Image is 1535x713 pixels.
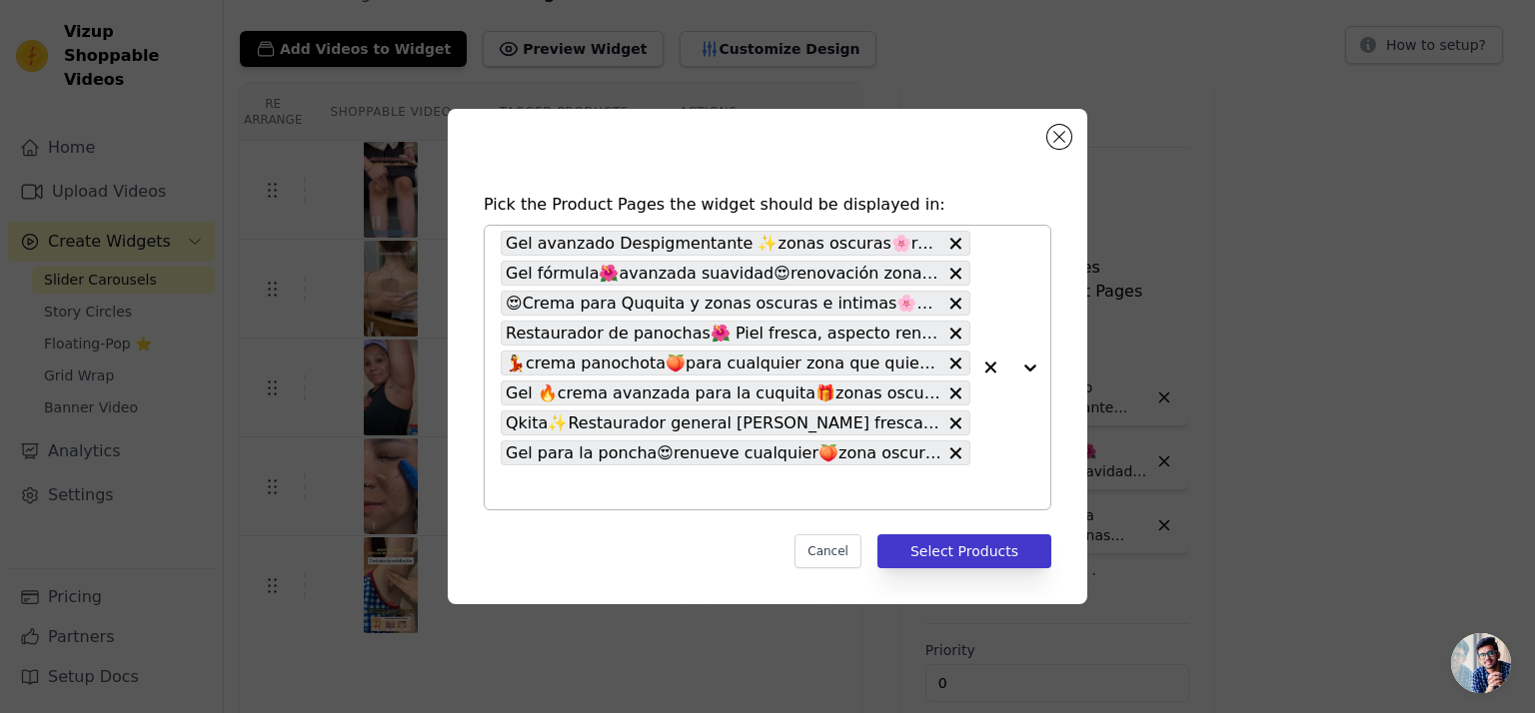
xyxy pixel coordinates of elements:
[506,291,941,316] span: 😍Crema para Ququita y zonas oscuras e intimas🌸despigmentante
[1047,125,1071,149] button: Close modal
[506,410,941,435] span: Qkita✨Restaurador general [PERSON_NAME] fresca, aspecto hermoso
[506,261,941,286] span: Gel fórmula🌺avanzada suavidad😍renovación zonas intimas
[506,351,941,375] span: 💃crema panochota🍑para cualquier zona que quieras blanquear
[506,231,941,256] span: Gel avanzado Despigmentante ✨zonas oscuras🌸rosadita
[877,534,1051,568] button: Select Products
[506,380,941,405] span: Gel 🔥crema avanzada para la cuquita🎁zonas oscuras
[1451,633,1511,693] a: Chat abierto
[506,440,941,465] span: Gel para la poncha😍renueve cualquier🍑zona oscura a clarita
[484,193,1051,217] h4: Pick the Product Pages the widget should be displayed in:
[794,534,861,568] button: Cancel
[506,321,941,346] span: Restaurador de panochas🌺 Piel fresca, aspecto renovado😍crema despigmentante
